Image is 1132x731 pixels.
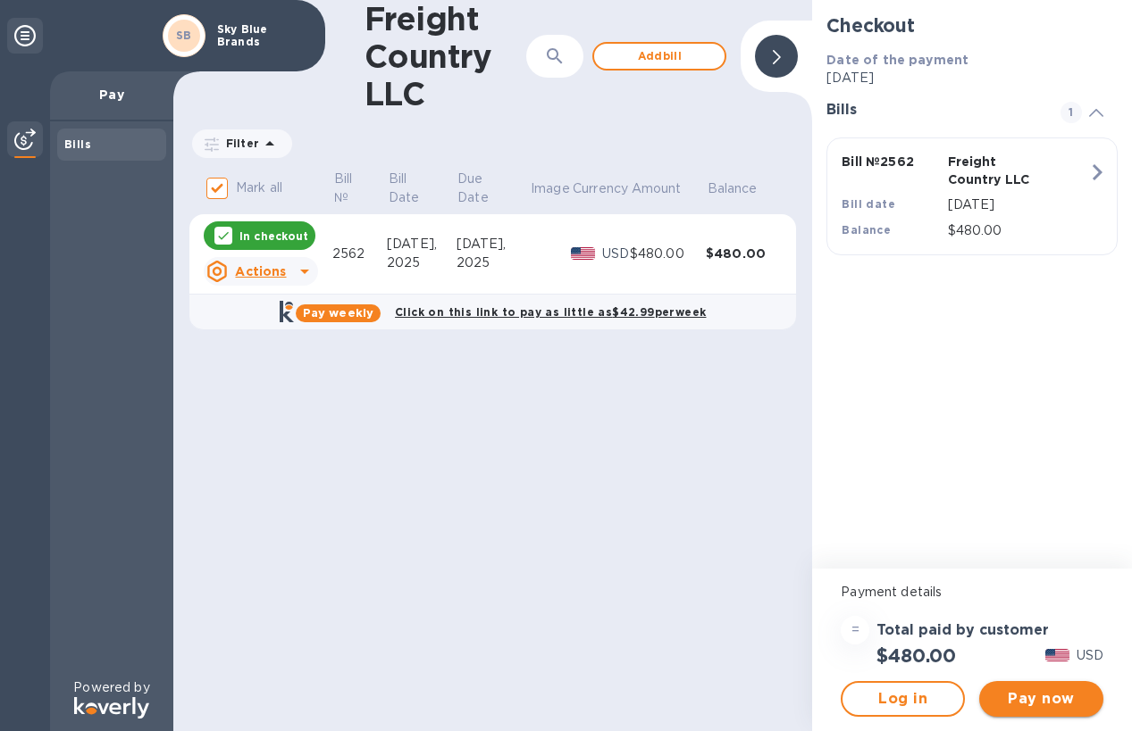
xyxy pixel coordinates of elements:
[857,688,949,710] span: Log in
[592,42,726,71] button: Addbill
[573,179,628,198] p: Currency
[457,235,530,253] div: [DATE],
[948,221,1088,240] p: $480.00
[948,153,1046,188] p: Freight Country LLC
[826,69,1118,87] p: [DATE]
[239,228,308,244] p: In checkout
[176,29,192,42] b: SB
[842,197,895,211] b: Bill date
[1045,649,1069,661] img: USD
[389,170,432,207] p: Bill Date
[236,179,282,197] p: Mark all
[876,644,956,667] h2: $480.00
[334,170,386,207] span: Bill №
[219,136,259,151] p: Filter
[706,245,782,262] div: $480.00
[876,622,1049,639] h3: Total paid by customer
[395,305,706,319] b: Click on this link to pay as little as $42.99 per week
[826,53,968,67] b: Date of the payment
[64,137,91,151] b: Bills
[1061,102,1082,123] span: 1
[608,46,710,67] span: Add bill
[630,245,706,263] div: $480.00
[457,170,504,207] p: Due Date
[457,170,527,207] span: Due Date
[1077,646,1103,665] p: USD
[332,245,387,263] div: 2562
[842,153,940,170] p: Bill № 2562
[841,616,869,644] div: =
[708,179,758,198] p: Balance
[387,235,456,253] div: [DATE],
[826,137,1118,255] button: Bill №2562Freight Country LLCBill date[DATE]Balance$480.00
[531,179,570,198] p: Image
[948,195,1088,214] p: [DATE]
[217,23,306,48] p: Sky Blue Brands
[632,179,705,198] span: Amount
[826,102,1039,119] h3: Bills
[994,688,1089,710] span: Pay now
[826,14,1118,37] h2: Checkout
[389,170,455,207] span: Bill Date
[708,179,781,198] span: Balance
[602,245,630,263] p: USD
[334,170,363,207] p: Bill №
[632,179,682,198] p: Amount
[457,253,530,272] div: 2025
[303,306,373,320] b: Pay weekly
[73,678,149,697] p: Powered by
[387,253,456,272] div: 2025
[64,86,159,104] p: Pay
[979,681,1103,717] button: Pay now
[842,223,891,237] b: Balance
[571,247,595,260] img: USD
[841,681,965,717] button: Log in
[235,264,286,278] u: Actions
[841,583,1103,602] p: Payment details
[74,697,149,719] img: Logo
